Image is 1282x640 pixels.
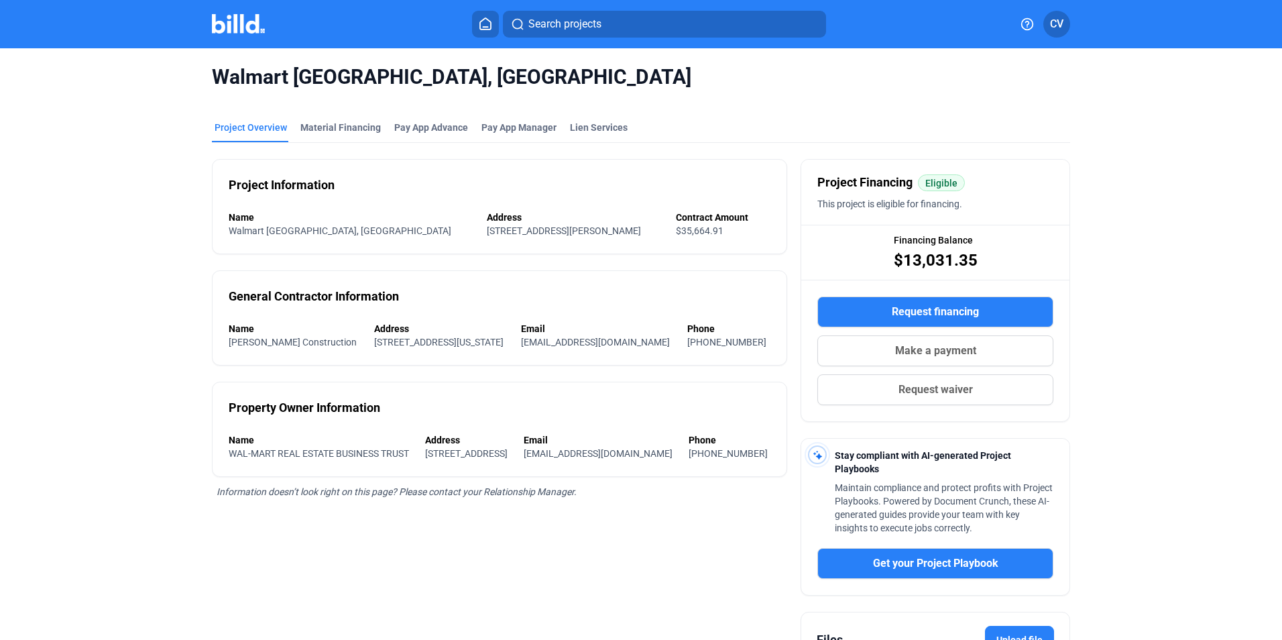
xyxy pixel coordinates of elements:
span: Pay App Manager [481,121,557,134]
div: Phone [689,433,770,447]
span: Get your Project Playbook [873,555,998,572]
span: [STREET_ADDRESS][PERSON_NAME] [487,225,641,236]
div: Pay App Advance [394,121,468,134]
span: Walmart [GEOGRAPHIC_DATA], [GEOGRAPHIC_DATA] [212,64,1070,90]
div: Email [524,433,675,447]
button: Search projects [503,11,826,38]
img: Billd Company Logo [212,14,265,34]
div: Project Information [229,176,335,195]
button: Request financing [817,297,1053,327]
span: Project Financing [817,173,913,192]
div: Name [229,433,412,447]
div: Name [229,322,361,335]
div: Address [425,433,510,447]
span: [STREET_ADDRESS] [425,448,508,459]
div: Project Overview [215,121,287,134]
span: Search projects [528,16,601,32]
span: Request waiver [898,382,973,398]
div: Name [229,211,473,224]
span: [PHONE_NUMBER] [687,337,766,348]
span: [PERSON_NAME] Construction [229,337,357,348]
div: Material Financing [300,121,381,134]
span: WAL-MART REAL ESTATE BUSINESS TRUST [229,448,409,459]
span: Request financing [892,304,979,320]
div: Property Owner Information [229,398,380,417]
mat-chip: Eligible [918,174,965,191]
span: CV [1050,16,1063,32]
div: Contract Amount [676,211,770,224]
span: $35,664.91 [676,225,723,236]
div: Lien Services [570,121,628,134]
button: Make a payment [817,335,1053,366]
div: Address [374,322,508,335]
span: Make a payment [895,343,976,359]
span: Walmart [GEOGRAPHIC_DATA], [GEOGRAPHIC_DATA] [229,225,451,236]
span: Maintain compliance and protect profits with Project Playbooks. Powered by Document Crunch, these... [835,482,1053,533]
div: General Contractor Information [229,287,399,306]
span: [PHONE_NUMBER] [689,448,768,459]
span: [EMAIL_ADDRESS][DOMAIN_NAME] [524,448,673,459]
div: Email [521,322,674,335]
div: Address [487,211,663,224]
span: Stay compliant with AI-generated Project Playbooks [835,450,1011,474]
span: This project is eligible for financing. [817,199,962,209]
button: CV [1043,11,1070,38]
span: Financing Balance [894,233,973,247]
span: [EMAIL_ADDRESS][DOMAIN_NAME] [521,337,670,348]
div: Phone [687,322,770,335]
button: Get your Project Playbook [817,548,1053,579]
span: [STREET_ADDRESS][US_STATE] [374,337,504,348]
span: Information doesn’t look right on this page? Please contact your Relationship Manager. [217,486,577,497]
span: $13,031.35 [894,250,978,271]
button: Request waiver [817,374,1053,405]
